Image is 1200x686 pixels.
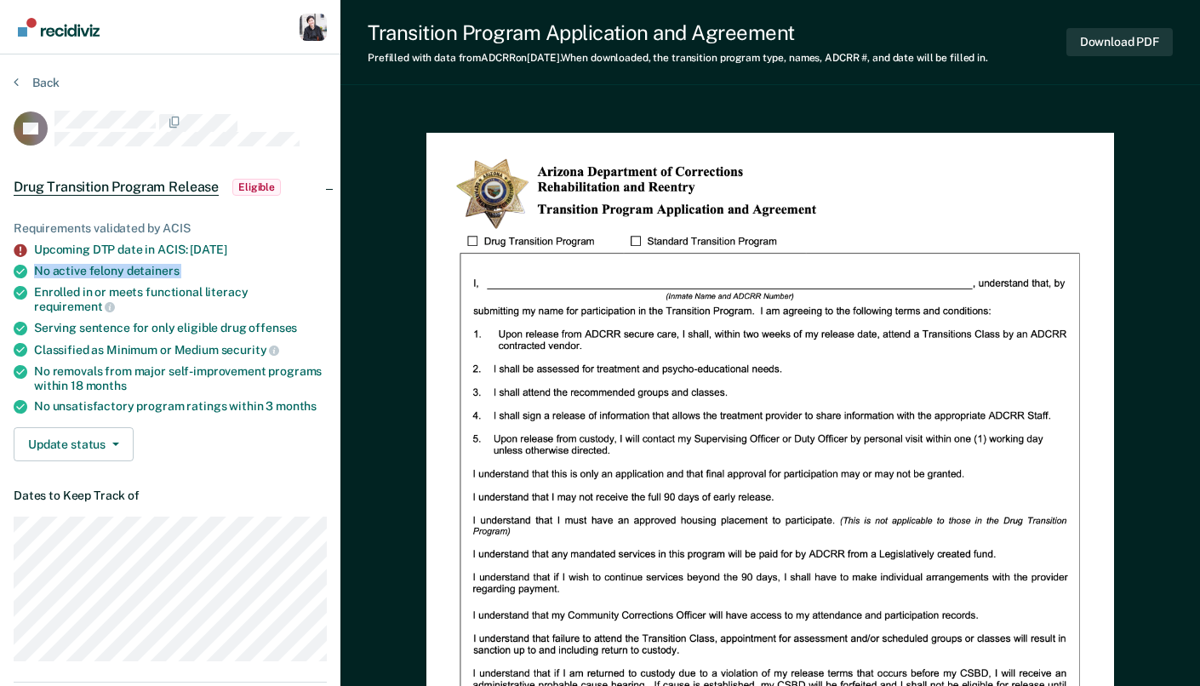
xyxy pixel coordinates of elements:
[276,399,317,413] span: months
[34,243,327,257] div: Upcoming DTP date in ACIS: [DATE]
[34,264,327,278] div: No active felony
[34,321,327,335] div: Serving sentence for only eligible drug
[300,14,327,41] button: Profile dropdown button
[221,343,280,357] span: security
[18,18,100,37] img: Recidiviz
[34,342,327,357] div: Classified as Minimum or Medium
[127,264,180,277] span: detainers
[1066,28,1173,56] button: Download PDF
[14,179,219,196] span: Drug Transition Program Release
[14,221,327,236] div: Requirements validated by ACIS
[34,399,327,414] div: No unsatisfactory program ratings within 3
[34,300,115,313] span: requirement
[14,489,327,503] dt: Dates to Keep Track of
[14,75,60,90] button: Back
[86,379,127,392] span: months
[34,364,327,393] div: No removals from major self-improvement programs within 18
[34,285,327,314] div: Enrolled in or meets functional literacy
[249,321,297,334] span: offenses
[368,20,988,45] div: Transition Program Application and Agreement
[14,427,134,461] button: Update status
[232,179,281,196] span: Eligible
[368,52,988,64] div: Prefilled with data from ADCRR on [DATE] . When downloaded, the transition program type, names, A...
